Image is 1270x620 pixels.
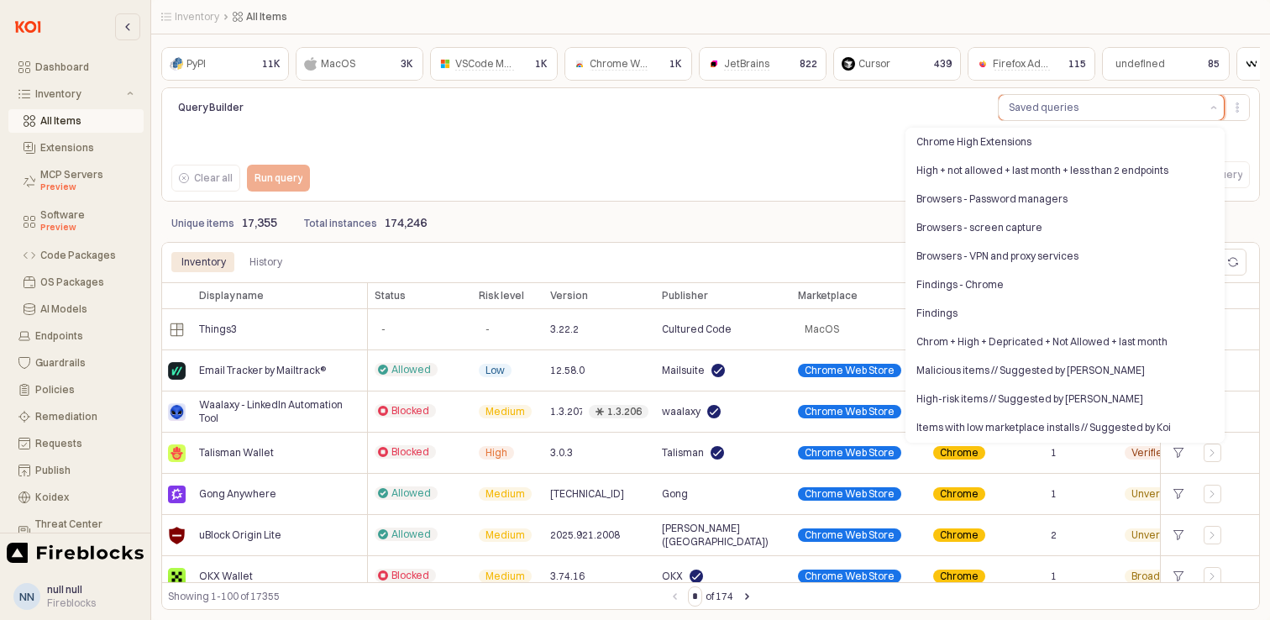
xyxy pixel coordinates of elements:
button: Publish [8,459,144,482]
iframe: QueryBuildingItay [171,128,1250,161]
div: Remediation [35,411,134,423]
span: Verified Hardcoded Secret [1131,446,1261,460]
span: 1 [1051,446,1057,460]
span: VSCode Marketplace [455,57,554,71]
span: Medium [485,487,525,501]
p: 115 [1068,56,1086,71]
div: History [249,252,282,272]
span: Chrome [940,487,979,501]
span: Low [485,364,505,377]
div: Preview [40,181,134,194]
p: Clear all [194,171,233,185]
span: Medium [485,570,525,583]
nav: Breadcrumbs [161,10,894,24]
span: Chrome Web Store [805,528,895,542]
p: 85 [1208,56,1220,71]
p: Unique items [171,216,234,231]
div: Inventory [171,252,236,272]
span: 3.22.2 [550,323,579,336]
div: Policies [35,384,134,396]
span: Unverified Publisher [1131,487,1226,501]
span: Blocked [391,445,429,459]
span: 1 [1051,487,1057,501]
div: Fireblocks [47,596,96,610]
button: Software [8,203,144,240]
button: Koidex [8,486,144,509]
span: Chrome Web Store [805,487,895,501]
div: History [239,252,292,272]
div: Table toolbar [161,582,1260,610]
button: Endpoints [8,324,144,348]
span: [PERSON_NAME] ([GEOGRAPHIC_DATA]) [662,522,785,549]
span: OKX [662,570,683,583]
div: Chrom + High + Depricated + Not Allowed + last month [916,335,1204,349]
button: Saved queries [999,95,1204,120]
div: Code Packages [40,250,134,261]
div: High-risk items // Suggested by [PERSON_NAME] [916,392,1204,406]
div: Guardrails [35,357,134,369]
span: Cultured Code [662,323,732,336]
button: Menu [1225,94,1250,121]
button: Requests [8,432,144,455]
button: Policies [8,378,144,402]
div: Koidex [35,491,134,503]
div: undefined [1115,55,1165,72]
p: 439 [934,56,952,71]
div: MacOS [321,55,355,72]
span: Publisher [662,289,708,302]
span: Mailsuite [662,364,705,377]
input: Page [689,587,701,606]
span: Firefox Add-ons [993,57,1068,71]
button: Dashboard [8,55,144,79]
div: Preview [40,221,134,234]
span: Talisman [662,446,704,460]
div: AI Models [40,303,134,315]
span: Email Tracker by Mailtrack® [199,364,326,377]
span: Blocked [391,404,429,418]
div: Browsers - Password managers [916,192,1204,206]
p: 822 [800,56,817,71]
div: Browsers - VPN and proxy services [916,250,1204,263]
span: Broad Host Permissions [1131,570,1242,583]
span: 3.74.16 [550,570,585,583]
span: 3.0.3 [550,446,573,460]
div: 1.3.206 [607,405,642,418]
div: Inventory [181,252,226,272]
div: Extensions [40,142,134,154]
span: MacOS [805,323,839,336]
span: Gong [662,487,688,501]
span: 2025.921.2008 [550,528,620,542]
div: Inventory [35,88,123,100]
span: waalaxy [662,405,701,418]
p: 1K [535,56,548,71]
div: Items with low marketplace installs // Suggested by Koi [916,421,1204,434]
div: All Items [40,115,134,127]
p: 174,246 [384,214,427,232]
span: OKX Wallet [199,570,253,583]
span: JetBrains [724,57,769,71]
span: Medium [485,405,525,418]
span: Chrome [940,570,979,583]
div: MCP Servers [40,169,134,194]
span: Risk level [479,289,524,302]
span: Marketplace [798,289,858,302]
p: 11K [262,56,281,71]
div: Showing 1-100 of 17355 [168,588,664,605]
span: Chrome Web Store [805,570,895,583]
button: Inventory [8,82,144,106]
span: 1 [1051,570,1057,583]
button: Next page [737,586,757,607]
div: Publish [35,465,134,476]
span: Allowed [391,363,431,376]
div: Select an option [906,128,1224,443]
button: Code Packages [8,244,144,267]
span: Medium [485,528,525,542]
div: Browsers - screen capture [916,221,1204,234]
p: Query Builder [178,100,395,115]
button: Extensions [8,136,144,160]
p: 17,355 [241,214,277,232]
span: Blocked [391,569,429,582]
button: Threat Center [8,512,144,549]
div: Dashboard [35,61,134,73]
button: הצג הצעות [1204,95,1224,120]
